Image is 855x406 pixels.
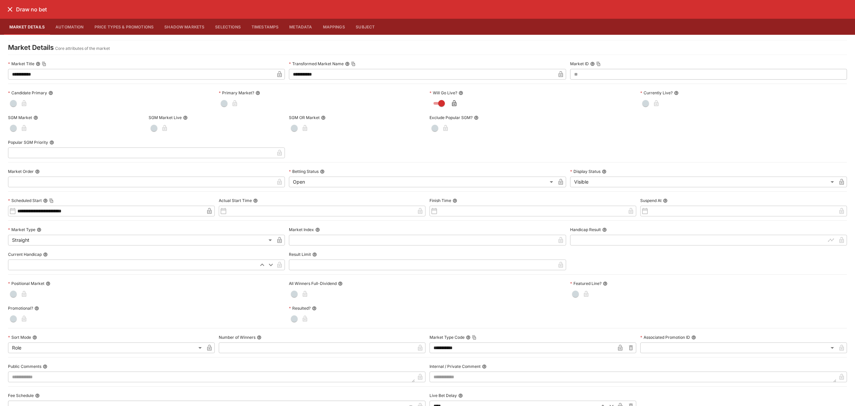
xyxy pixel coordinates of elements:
button: Market TitleCopy To Clipboard [36,62,40,66]
button: SGM Market Live [183,115,188,120]
p: Positional Market [8,281,44,286]
button: Live Bet Delay [458,393,463,398]
h6: Draw no bet [16,6,47,13]
button: Candidate Primary [48,91,53,95]
p: Popular SGM Priority [8,139,48,145]
button: Transformed Market NameCopy To Clipboard [345,62,350,66]
button: Copy To Clipboard [472,335,477,340]
button: Market IDCopy To Clipboard [590,62,595,66]
button: SGM Market [33,115,38,120]
button: Fee Schedule [35,393,40,398]
button: Copy To Clipboard [42,62,46,66]
button: Shadow Markets [159,19,210,35]
button: Handicap Result [602,227,607,232]
p: Market ID [570,61,589,67]
p: Scheduled Start [8,198,42,203]
p: Core attributes of the market [55,45,110,52]
h4: Market Details [8,43,54,52]
p: SGM Market Live [149,115,182,120]
p: Resulted? [289,305,311,311]
p: Transformed Market Name [289,61,344,67]
p: Market Title [8,61,34,67]
p: Market Type Code [430,334,465,340]
button: Featured Line? [603,281,608,286]
button: Automation [50,19,89,35]
button: Price Types & Promotions [89,19,159,35]
p: Number of Winners [219,334,255,340]
p: Betting Status [289,169,319,174]
button: Market Type [37,227,41,232]
button: Public Comments [43,364,47,369]
button: Popular SGM Priority [49,140,54,145]
p: Will Go Live? [430,90,457,96]
p: Sort Mode [8,334,31,340]
p: Promotional? [8,305,33,311]
p: SGM Market [8,115,32,120]
p: Fee Schedule [8,393,34,398]
button: Suspend At [663,198,668,203]
button: Selections [210,19,246,35]
div: Straight [8,235,274,245]
button: Number of Winners [257,335,262,340]
button: Timestamps [246,19,284,35]
button: Copy To Clipboard [49,198,54,203]
p: SGM OR Market [289,115,320,120]
button: Market Order [35,169,40,174]
button: Internal / Private Comment [482,364,487,369]
button: close [4,3,16,15]
button: Resulted? [312,306,317,311]
button: Finish Time [453,198,457,203]
p: Suspend At [640,198,662,203]
button: Actual Start Time [253,198,258,203]
p: Primary Market? [219,90,254,96]
button: Copy To Clipboard [596,62,601,66]
div: Role [8,342,204,353]
button: SGM OR Market [321,115,326,120]
p: Actual Start Time [219,198,252,203]
p: Market Index [289,227,314,232]
p: Result Limit [289,251,311,257]
button: Market Index [315,227,320,232]
button: All Winners Full-Dividend [338,281,343,286]
p: Internal / Private Comment [430,364,481,369]
div: Open [289,177,555,187]
button: Current Handicap [43,252,48,257]
div: Visible [570,177,836,187]
button: Promotional? [34,306,39,311]
button: Will Go Live? [459,91,463,95]
p: Currently Live? [640,90,673,96]
button: Subject [350,19,380,35]
button: Result Limit [312,252,317,257]
button: Sort Mode [32,335,37,340]
p: Associated Promotion ID [640,334,690,340]
p: Candidate Primary [8,90,47,96]
p: Finish Time [430,198,451,203]
p: Market Type [8,227,35,232]
button: Associated Promotion ID [691,335,696,340]
button: Betting Status [320,169,325,174]
button: Positional Market [46,281,50,286]
p: Exclude Popular SGM? [430,115,473,120]
p: Public Comments [8,364,41,369]
button: Mappings [318,19,350,35]
button: Exclude Popular SGM? [474,115,479,120]
button: Display Status [602,169,607,174]
button: Scheduled StartCopy To Clipboard [43,198,48,203]
button: Copy To Clipboard [351,62,356,66]
p: Current Handicap [8,251,42,257]
p: Live Bet Delay [430,393,457,398]
button: Metadata [284,19,317,35]
button: Primary Market? [255,91,260,95]
button: Currently Live? [674,91,679,95]
button: Market Details [4,19,50,35]
p: All Winners Full-Dividend [289,281,337,286]
p: Featured Line? [570,281,602,286]
p: Display Status [570,169,601,174]
button: Market Type CodeCopy To Clipboard [466,335,471,340]
p: Market Order [8,169,34,174]
p: Handicap Result [570,227,601,232]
